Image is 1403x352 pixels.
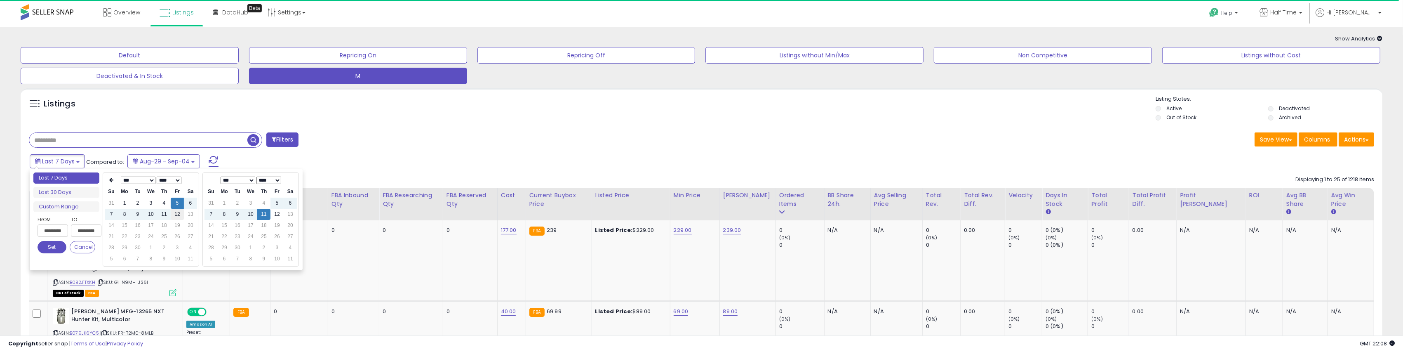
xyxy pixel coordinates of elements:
span: | SKU: G1-N9MH-JS6I [96,279,148,286]
td: 13 [184,209,197,220]
span: FBA [85,290,99,297]
td: 10 [144,209,157,220]
td: 12 [171,209,184,220]
td: 24 [144,231,157,242]
td: 5 [204,253,218,265]
th: Sa [184,186,197,197]
td: 20 [184,220,197,231]
td: 2 [157,242,171,253]
label: From [38,215,66,224]
td: 9 [231,209,244,220]
div: N/A [1249,308,1276,315]
td: 31 [204,198,218,209]
span: Aug-29 - Sep-04 [140,157,190,165]
span: Help [1221,9,1232,17]
a: 69.00 [674,307,689,316]
div: 0 (0%) [1046,227,1088,234]
div: 0 [447,227,491,234]
td: 3 [171,242,184,253]
span: OFF [205,309,219,316]
p: Listing States: [1156,95,1382,103]
div: Profit [PERSON_NAME] [1180,191,1242,208]
td: 29 [218,242,231,253]
td: 2 [231,198,244,209]
td: 28 [105,242,118,253]
td: 17 [244,220,257,231]
td: 29 [118,242,131,253]
small: FBA [529,308,545,317]
div: BB Share 24h. [828,191,867,208]
td: 7 [204,209,218,220]
div: N/A [1180,308,1239,315]
th: Fr [171,186,184,197]
td: 2 [257,242,270,253]
div: N/A [1331,227,1368,234]
div: Amazon AI [186,321,215,328]
span: 2025-09-12 22:08 GMT [1360,340,1395,347]
small: (0%) [779,234,791,241]
td: 1 [244,242,257,253]
span: Overview [113,8,140,17]
td: 28 [204,242,218,253]
div: N/A [828,227,864,234]
td: 3 [144,198,157,209]
div: Displaying 1 to 25 of 1218 items [1295,176,1374,184]
th: Fr [270,186,284,197]
td: 5 [105,253,118,265]
div: 0 [1091,323,1128,330]
td: 19 [171,220,184,231]
td: 18 [157,220,171,231]
small: (0%) [1046,234,1057,241]
td: 9 [157,253,171,265]
div: 0.00 [1133,308,1170,315]
div: Total Rev. [926,191,957,208]
td: 1 [118,198,131,209]
small: (0%) [1046,316,1057,322]
div: Current Buybox Price [529,191,588,208]
div: Velocity [1008,191,1039,200]
th: Sa [284,186,297,197]
h5: Listings [44,98,75,110]
div: ROI [1249,191,1279,200]
th: Su [105,186,118,197]
div: 0 (0%) [1046,323,1088,330]
a: Hi [PERSON_NAME] [1316,8,1382,27]
a: Help [1203,1,1246,27]
td: 30 [131,242,144,253]
td: 25 [157,231,171,242]
a: B0B2J1TXKH [70,279,95,286]
div: 0 [331,227,373,234]
label: Out of Stock [1167,114,1197,121]
td: 8 [144,253,157,265]
div: 0 [1008,323,1042,330]
img: 41kOo23f+XS._SL40_.jpg [53,308,69,324]
div: ASIN: [53,308,176,346]
div: Avg Selling Price [874,191,919,208]
th: Th [257,186,270,197]
td: 8 [244,253,257,265]
td: 19 [270,220,284,231]
small: FBA [529,227,545,236]
button: Save View [1255,132,1297,146]
div: 0 [331,308,373,315]
th: Tu [131,186,144,197]
div: 0 [1008,227,1042,234]
td: 15 [118,220,131,231]
td: 4 [257,198,270,209]
a: 229.00 [674,226,692,234]
small: (0%) [926,234,938,241]
div: 0 [1091,227,1128,234]
button: Repricing Off [477,47,696,64]
div: N/A [1180,227,1239,234]
a: Terms of Use [71,340,106,347]
div: [PERSON_NAME] [723,191,772,200]
small: (0%) [1008,316,1020,322]
a: 177.00 [501,226,517,234]
button: Listings without Cost [1162,47,1380,64]
td: 14 [204,220,218,231]
td: 11 [257,209,270,220]
td: 7 [105,209,118,220]
button: Non Competitive [934,47,1152,64]
small: (0%) [1091,316,1103,322]
td: 23 [131,231,144,242]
